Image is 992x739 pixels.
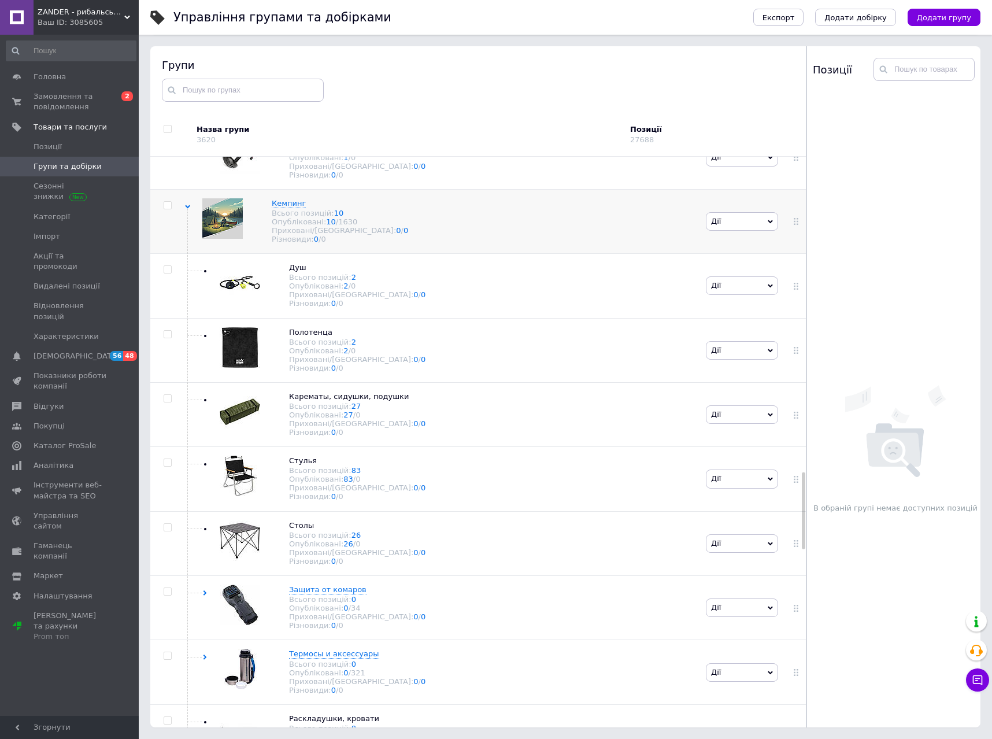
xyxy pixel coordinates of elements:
div: Всього позицій: [289,273,425,282]
a: 0 [331,299,336,308]
span: Кемпинг [272,199,306,208]
div: Позиції [813,58,873,81]
span: Дії [711,474,721,483]
div: Різновиди: [289,557,425,566]
span: [DEMOGRAPHIC_DATA] [34,351,119,361]
div: 0 [356,475,360,483]
span: Замовлення та повідомлення [34,91,107,112]
span: / [349,604,361,612]
span: Маркет [34,571,63,581]
a: 8 [351,724,356,733]
div: Різновиди: [289,492,425,501]
img: Защита от комаров [220,585,260,625]
div: 0 [338,621,343,630]
div: Приховані/[GEOGRAPHIC_DATA]: [289,483,425,492]
a: 0 [421,677,425,686]
div: 0 [338,428,343,437]
span: Дії [711,346,721,354]
span: ZANDER - рибальський інтернет-магазин [38,7,124,17]
a: 0 [421,419,425,428]
span: / [353,475,361,483]
div: 0 [351,153,356,162]
a: 2 [351,273,356,282]
a: 0 [331,171,336,179]
a: 27 [343,411,353,419]
div: 0 [338,299,343,308]
span: Каталог ProSale [34,441,96,451]
span: / [336,364,343,372]
a: 0 [343,668,348,677]
div: Опубліковані: [289,282,425,290]
div: Приховані/[GEOGRAPHIC_DATA]: [289,419,425,428]
div: Всього позицій: [289,724,425,733]
input: Пошук по товарах [873,58,975,81]
div: 0 [356,411,360,419]
div: Всього позицій: [289,402,425,411]
a: 2 [351,338,356,346]
span: Гаманець компанії [34,541,107,561]
div: Приховані/[GEOGRAPHIC_DATA]: [289,677,425,686]
div: Різновиди: [289,428,425,437]
img: Столы [220,520,260,561]
div: 0 [338,364,343,372]
span: Дії [711,539,721,548]
span: Категорії [34,212,70,222]
a: 0 [413,612,418,621]
a: 0 [331,621,336,630]
span: Столы [289,521,314,530]
span: / [349,346,356,355]
button: Чат з покупцем [966,668,989,692]
a: 0 [413,677,418,686]
a: 0 [413,419,418,428]
span: Додати групу [917,13,971,22]
span: / [419,612,426,621]
span: Налаштування [34,591,92,601]
div: Prom топ [34,631,107,642]
span: Відновлення позицій [34,301,107,322]
a: 0 [351,595,356,604]
span: Експорт [762,13,795,22]
div: Різновиди: [289,686,425,694]
a: 2 [343,282,348,290]
h1: Управління групами та добірками [173,10,391,24]
div: 27688 [630,135,654,144]
div: Приховані/[GEOGRAPHIC_DATA]: [289,548,425,557]
input: Пошук [6,40,136,61]
a: 0 [421,483,425,492]
div: Приховані/[GEOGRAPHIC_DATA]: [272,226,408,235]
a: 0 [421,355,425,364]
span: Відгуки [34,401,64,412]
div: 0 [338,171,343,179]
a: 83 [351,466,361,475]
img: Кемпинг [202,198,243,239]
span: / [336,217,357,226]
span: / [349,153,356,162]
span: Дії [711,603,721,612]
img: Стулья [220,456,260,496]
div: 0 [321,235,325,243]
span: Покупці [34,421,65,431]
div: Всього позицій: [289,595,425,604]
span: Інструменти веб-майстра та SEO [34,480,107,501]
span: / [419,483,426,492]
a: 0 [331,364,336,372]
a: 0 [421,290,425,299]
a: 0 [413,290,418,299]
img: Карематы, сидушки, подушки [220,391,260,432]
a: 0 [404,226,408,235]
img: Душ [220,263,260,303]
div: Різновиди: [289,299,425,308]
span: Показники роботи компанії [34,371,107,391]
a: 0 [413,483,418,492]
span: Раскладушки, кровати [289,714,379,723]
a: 0 [331,557,336,566]
div: Опубліковані: [289,668,425,677]
div: Опубліковані: [272,217,408,226]
span: Полотенца [289,328,332,337]
div: Приховані/[GEOGRAPHIC_DATA]: [289,612,425,621]
span: 2 [121,91,133,101]
span: / [353,540,361,548]
span: / [336,171,343,179]
span: Защита от комаров [289,585,367,594]
span: / [419,677,426,686]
